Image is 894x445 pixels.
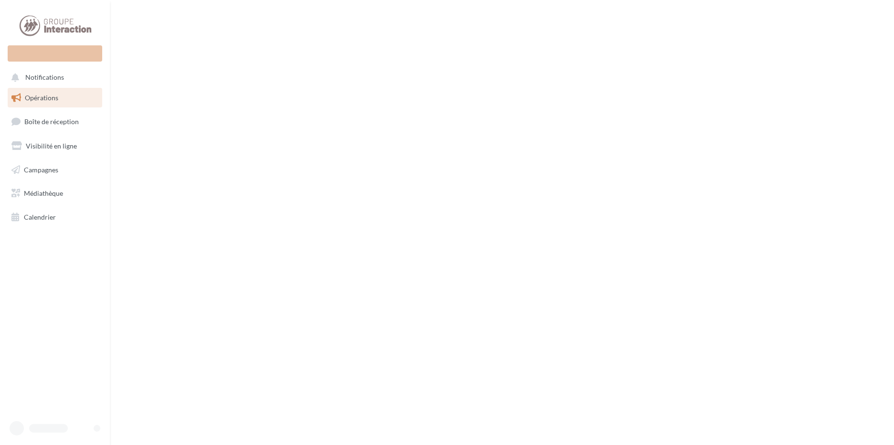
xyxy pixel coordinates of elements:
[24,189,63,197] span: Médiathèque
[26,142,77,150] span: Visibilité en ligne
[25,74,64,82] span: Notifications
[6,207,104,227] a: Calendrier
[6,160,104,180] a: Campagnes
[6,111,104,132] a: Boîte de réception
[25,94,58,102] span: Opérations
[24,213,56,221] span: Calendrier
[6,88,104,108] a: Opérations
[24,165,58,173] span: Campagnes
[6,183,104,203] a: Médiathèque
[6,136,104,156] a: Visibilité en ligne
[8,45,102,62] div: Nouvelle campagne
[24,117,79,126] span: Boîte de réception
